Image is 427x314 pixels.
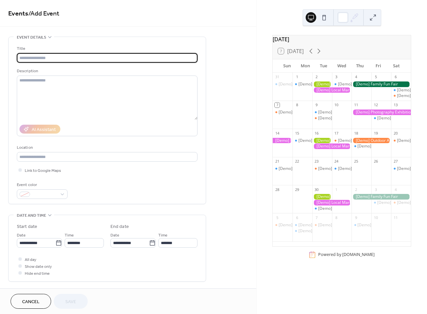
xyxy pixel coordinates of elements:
[351,59,369,73] div: Thu
[318,252,375,258] div: Powered by
[294,75,299,79] div: 1
[391,87,411,93] div: [Demo] Morning Yoga Bliss
[298,228,349,234] div: [Demo] Morning Yoga Bliss
[387,59,406,73] div: Sat
[353,75,358,79] div: 4
[312,200,352,205] div: [Demo] Local Market
[314,75,319,79] div: 2
[65,232,74,239] span: Time
[275,215,280,220] div: 5
[17,232,26,239] span: Date
[294,215,299,220] div: 6
[334,75,339,79] div: 3
[292,228,312,234] div: [Demo] Morning Yoga Bliss
[110,232,119,239] span: Date
[351,81,411,87] div: [Demo] Family Fun Fair
[279,166,329,172] div: [Demo] Morning Yoga Bliss
[391,138,411,143] div: [Demo] Open Mic Night
[351,194,411,200] div: [Demo] Family Fun Fair
[373,75,378,79] div: 5
[312,138,332,143] div: [Demo] Gardening Workshop
[312,115,332,121] div: [Demo] Seniors' Social Tea
[275,131,280,136] div: 14
[312,87,352,93] div: [Demo] Local Market
[393,103,398,108] div: 13
[11,294,51,309] button: Cancel
[273,81,292,87] div: [Demo] Morning Yoga Bliss
[334,103,339,108] div: 10
[315,59,333,73] div: Tue
[25,167,61,174] span: Link to Google Maps
[314,215,319,220] div: 7
[318,222,368,228] div: [Demo] Seniors' Social Tea
[312,81,332,87] div: [Demo] Gardening Workshop
[353,215,358,220] div: 9
[312,222,332,228] div: [Demo] Seniors' Social Tea
[373,103,378,108] div: 12
[22,298,40,305] span: Cancel
[279,222,331,228] div: [Demo] Book Club Gathering
[371,115,391,121] div: [Demo] Morning Yoga Bliss
[373,131,378,136] div: 19
[314,103,319,108] div: 9
[275,75,280,79] div: 31
[292,81,312,87] div: [Demo] Fitness Bootcamp
[17,223,37,230] div: Start date
[357,143,408,149] div: [Demo] Morning Yoga Bliss
[294,159,299,164] div: 22
[334,187,339,192] div: 1
[314,187,319,192] div: 30
[273,166,292,172] div: [Demo] Morning Yoga Bliss
[275,187,280,192] div: 28
[338,138,395,143] div: [Demo] Culinary Cooking Class
[334,159,339,164] div: 24
[110,223,129,230] div: End date
[312,143,352,149] div: [Demo] Local Market
[17,45,196,52] div: Title
[333,59,351,73] div: Wed
[351,110,411,115] div: [Demo] Photography Exhibition
[318,115,368,121] div: [Demo] Seniors' Social Tea
[294,187,299,192] div: 29
[373,159,378,164] div: 26
[332,166,352,172] div: [Demo] Morning Yoga Bliss
[351,143,371,149] div: [Demo] Morning Yoga Bliss
[312,194,332,200] div: [Demo] Gardening Workshop
[25,256,36,263] span: All day
[278,59,296,73] div: Sun
[312,110,332,115] div: [Demo] Morning Yoga Bliss
[273,222,292,228] div: [Demo] Book Club Gathering
[273,35,411,43] div: [DATE]
[273,110,292,115] div: [Demo] Book Club Gathering
[279,81,329,87] div: [Demo] Morning Yoga Bliss
[292,222,312,228] div: [Demo] Fitness Bootcamp
[298,81,346,87] div: [Demo] Fitness Bootcamp
[318,110,368,115] div: [Demo] Morning Yoga Bliss
[351,138,391,143] div: [Demo] Outdoor Adventure Day
[393,131,398,136] div: 20
[158,232,168,239] span: Time
[373,215,378,220] div: 10
[8,7,28,20] a: Events
[351,222,371,228] div: [Demo] Morning Yoga Bliss
[391,93,411,99] div: [Demo] Open Mic Night
[338,81,388,87] div: [Demo] Morning Yoga Bliss
[275,159,280,164] div: 21
[294,131,299,136] div: 15
[353,159,358,164] div: 25
[17,68,196,75] div: Description
[332,81,352,87] div: [Demo] Morning Yoga Bliss
[298,138,349,143] div: [Demo] Morning Yoga Bliss
[312,206,332,211] div: [Demo] Morning Yoga Bliss
[318,206,368,211] div: [Demo] Morning Yoga Bliss
[393,75,398,79] div: 6
[369,59,387,73] div: Fri
[393,159,398,164] div: 27
[353,103,358,108] div: 11
[391,166,411,172] div: [Demo] Morning Yoga Bliss
[371,200,391,205] div: [Demo] Morning Yoga Bliss
[318,166,368,172] div: [Demo] Seniors' Social Tea
[28,7,59,20] span: / Add Event
[298,222,346,228] div: [Demo] Fitness Bootcamp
